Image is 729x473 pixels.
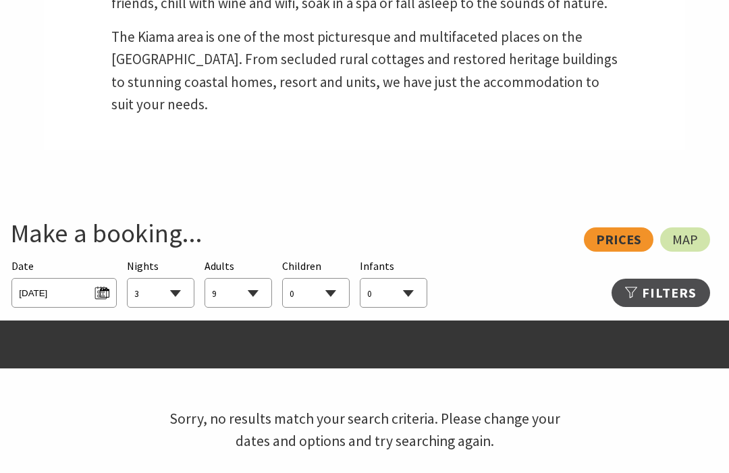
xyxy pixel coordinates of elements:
span: Date [11,259,34,273]
span: [DATE] [19,282,109,300]
span: Nights [127,258,159,275]
p: The Kiama area is one of the most picturesque and multifaceted places on the [GEOGRAPHIC_DATA]. F... [111,26,618,116]
div: Choose a number of nights [127,258,194,308]
span: Adults [205,259,234,273]
div: Please choose your desired arrival date [11,258,116,308]
span: Map [672,234,698,245]
span: Infants [360,259,394,273]
a: Map [660,227,710,252]
span: Children [282,259,321,273]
